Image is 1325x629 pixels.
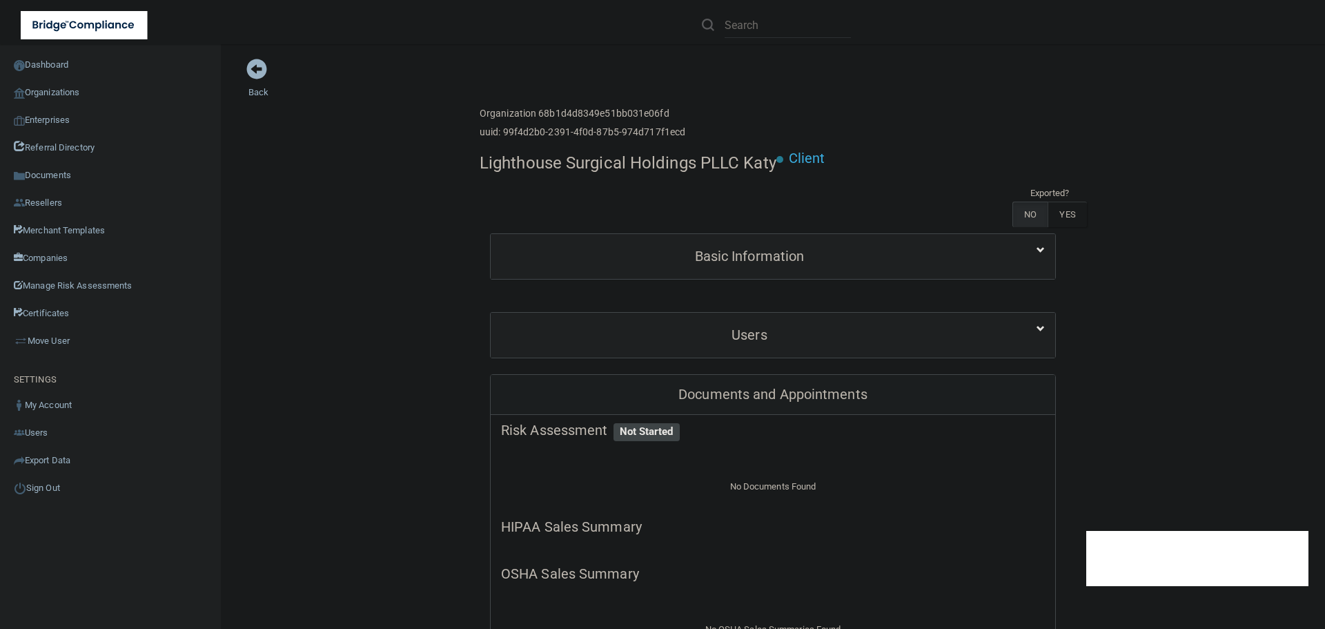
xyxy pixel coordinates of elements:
img: icon-users.e205127d.png [14,427,25,438]
div: No Documents Found [491,462,1055,512]
img: icon-export.b9366987.png [14,455,25,466]
label: NO [1012,202,1048,227]
img: organization-icon.f8decf85.png [14,88,25,99]
p: Client [789,146,825,171]
label: YES [1048,202,1086,227]
label: SETTINGS [14,371,57,388]
img: bridge_compliance_login_screen.278c3ca4.svg [21,11,148,39]
div: Documents and Appointments [491,375,1055,415]
td: Exported? [1012,185,1087,202]
h5: Basic Information [501,249,998,264]
iframe: Drift Widget Chat Controller [1086,531,1308,586]
a: Users [501,320,1045,351]
img: icon-documents.8dae5593.png [14,171,25,182]
h5: Risk Assessment [501,423,1045,438]
img: ic_power_dark.7ecde6b1.png [14,482,26,494]
img: enterprise.0d942306.png [14,116,25,126]
a: Basic Information [501,241,1045,272]
h6: uuid: 99f4d2b0-2391-4f0d-87b5-974d717f1ecd [480,127,685,137]
h5: HIPAA Sales Summary [501,519,1045,534]
img: ic_dashboard_dark.d01f4a41.png [14,60,25,71]
a: Back [248,70,268,97]
img: ic-search.3b580494.png [702,19,714,31]
h4: Lighthouse Surgical Holdings PLLC Katy [480,154,776,172]
h5: OSHA Sales Summary [501,566,1045,581]
h5: Users [501,327,998,342]
img: briefcase.64adab9b.png [14,334,28,348]
img: ic_reseller.de258add.png [14,197,25,209]
h6: Organization 68b1d4d8349e51bb031e06fd [480,108,685,119]
span: Not Started [614,423,680,441]
img: ic_user_dark.df1a06c3.png [14,400,25,411]
input: Search [725,12,851,38]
